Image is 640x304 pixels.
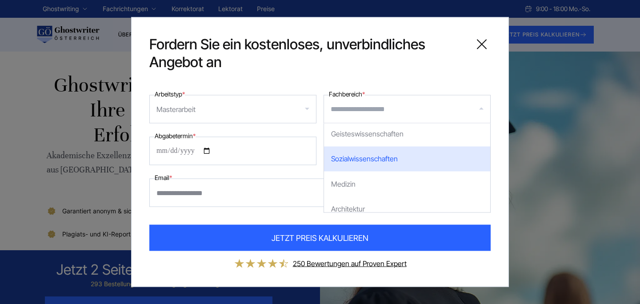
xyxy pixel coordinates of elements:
span: Fordern Sie ein kostenloses, unverbindliches Angebot an [149,36,466,71]
label: Fachbereich [329,89,365,100]
a: 250 Bewertungen auf Proven Expert [293,259,407,268]
div: Medizin [324,172,490,196]
div: Geisteswissenschaften [324,122,490,147]
div: Masterarbeit [156,102,196,116]
div: Architektur [324,196,490,221]
button: JETZT PREIS KALKULIEREN [149,225,491,251]
label: Email [155,172,172,183]
span: JETZT PREIS KALKULIEREN [272,232,368,244]
div: Sozialwissenschaften [324,147,490,172]
label: Arbeitstyp [155,89,185,100]
label: Abgabetermin [155,131,196,141]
